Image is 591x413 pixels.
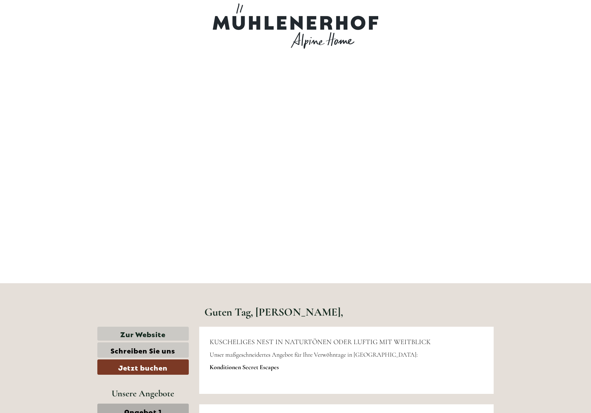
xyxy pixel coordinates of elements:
[204,306,343,318] h1: Guten Tag, [PERSON_NAME],
[97,387,189,400] div: Unsere Angebote
[210,338,431,346] span: KUSCHELIGES NEST IN NATURTÖNEN ODER LUFTIG MIT WEITBLICK
[97,342,189,358] a: Schreiben Sie uns
[210,351,418,358] span: Unser maßgeschneidertes Angebot für Ihre Verwöhntage in [GEOGRAPHIC_DATA]:
[210,363,279,371] strong: Konditionen Secret Escapes
[97,327,189,341] a: Zur Website
[97,359,189,375] a: Jetzt buchen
